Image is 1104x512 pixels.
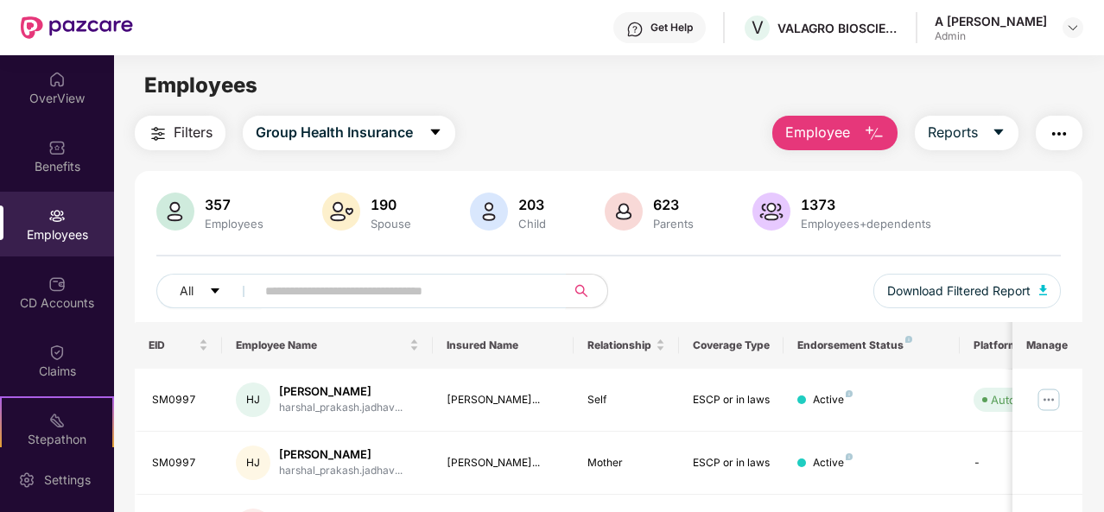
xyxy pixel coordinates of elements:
img: svg+xml;base64,PHN2ZyBpZD0iSGVscC0zMngzMiIgeG1sbnM9Imh0dHA6Ly93d3cudzMub3JnLzIwMDAvc3ZnIiB3aWR0aD... [626,21,644,38]
img: svg+xml;base64,PHN2ZyBpZD0iQmVuZWZpdHMiIHhtbG5zPSJodHRwOi8vd3d3LnczLm9yZy8yMDAwL3N2ZyIgd2lkdGg9Ij... [48,139,66,156]
div: [PERSON_NAME] [279,383,403,400]
button: Download Filtered Report [873,274,1062,308]
div: VALAGRO BIOSCIENCES [777,20,898,36]
img: manageButton [1035,386,1063,414]
div: Settings [39,471,96,489]
img: New Pazcare Logo [21,16,133,39]
button: Group Health Insurancecaret-down [243,116,455,150]
div: Parents [650,217,697,231]
img: svg+xml;base64,PHN2ZyBpZD0iSG9tZSIgeG1sbnM9Imh0dHA6Ly93d3cudzMub3JnLzIwMDAvc3ZnIiB3aWR0aD0iMjAiIG... [48,71,66,88]
button: Employee [772,116,898,150]
div: 203 [515,196,549,213]
th: Insured Name [433,322,574,369]
div: Platform Status [974,338,1069,352]
div: 1373 [797,196,935,213]
span: Filters [174,122,213,143]
th: Manage [1012,322,1082,369]
img: svg+xml;base64,PHN2ZyB4bWxucz0iaHR0cDovL3d3dy53My5vcmcvMjAwMC9zdmciIHdpZHRoPSIyMSIgaGVpZ2h0PSIyMC... [48,412,66,429]
button: Reportscaret-down [915,116,1018,150]
img: svg+xml;base64,PHN2ZyB4bWxucz0iaHR0cDovL3d3dy53My5vcmcvMjAwMC9zdmciIHdpZHRoPSI4IiBoZWlnaHQ9IjgiIH... [905,336,912,343]
span: All [180,281,194,300]
img: svg+xml;base64,PHN2ZyB4bWxucz0iaHR0cDovL3d3dy53My5vcmcvMjAwMC9zdmciIHhtbG5zOnhsaW5rPSJodHRwOi8vd3... [864,123,885,144]
td: - [960,432,1082,495]
img: svg+xml;base64,PHN2ZyBpZD0iRHJvcGRvd24tMzJ4MzIiIHhtbG5zPSJodHRwOi8vd3d3LnczLm9yZy8yMDAwL3N2ZyIgd2... [1066,21,1080,35]
img: svg+xml;base64,PHN2ZyB4bWxucz0iaHR0cDovL3d3dy53My5vcmcvMjAwMC9zdmciIHhtbG5zOnhsaW5rPSJodHRwOi8vd3... [752,193,790,231]
img: svg+xml;base64,PHN2ZyBpZD0iQ0RfQWNjb3VudHMiIGRhdGEtbmFtZT0iQ0QgQWNjb3VudHMiIHhtbG5zPSJodHRwOi8vd3... [48,275,66,293]
div: 357 [201,196,267,213]
div: A [PERSON_NAME] [935,13,1047,29]
div: [PERSON_NAME]... [447,392,560,408]
div: Active [813,392,853,408]
div: SM0997 [152,392,209,408]
div: harshal_prakash.jadhav... [279,463,403,479]
div: 190 [367,196,415,213]
span: Reports [928,122,978,143]
div: Employees+dependents [797,217,935,231]
div: ESCP or in laws [693,455,771,471]
div: ESCP or in laws [693,392,771,408]
img: svg+xml;base64,PHN2ZyB4bWxucz0iaHR0cDovL3d3dy53My5vcmcvMjAwMC9zdmciIHhtbG5zOnhsaW5rPSJodHRwOi8vd3... [322,193,360,231]
span: Group Health Insurance [256,122,413,143]
div: Spouse [367,217,415,231]
span: search [565,284,599,298]
button: Allcaret-down [156,274,262,308]
span: caret-down [209,285,221,299]
img: svg+xml;base64,PHN2ZyBpZD0iU2V0dGluZy0yMHgyMCIgeG1sbnM9Imh0dHA6Ly93d3cudzMub3JnLzIwMDAvc3ZnIiB3aW... [18,471,35,489]
img: svg+xml;base64,PHN2ZyBpZD0iRW1wbG95ZWVzIiB4bWxucz0iaHR0cDovL3d3dy53My5vcmcvMjAwMC9zdmciIHdpZHRoPS... [48,207,66,224]
span: Employees [144,73,257,98]
span: EID [149,338,196,352]
img: svg+xml;base64,PHN2ZyB4bWxucz0iaHR0cDovL3d3dy53My5vcmcvMjAwMC9zdmciIHhtbG5zOnhsaW5rPSJodHRwOi8vd3... [156,193,194,231]
img: svg+xml;base64,PHN2ZyBpZD0iQ2xhaW0iIHhtbG5zPSJodHRwOi8vd3d3LnczLm9yZy8yMDAwL3N2ZyIgd2lkdGg9IjIwIi... [48,344,66,361]
span: Relationship [587,338,652,352]
img: svg+xml;base64,PHN2ZyB4bWxucz0iaHR0cDovL3d3dy53My5vcmcvMjAwMC9zdmciIHdpZHRoPSI4IiBoZWlnaHQ9IjgiIH... [846,453,853,460]
button: search [565,274,608,308]
span: V [752,17,764,38]
img: svg+xml;base64,PHN2ZyB4bWxucz0iaHR0cDovL3d3dy53My5vcmcvMjAwMC9zdmciIHdpZHRoPSI4IiBoZWlnaHQ9IjgiIH... [846,390,853,397]
img: svg+xml;base64,PHN2ZyB4bWxucz0iaHR0cDovL3d3dy53My5vcmcvMjAwMC9zdmciIHdpZHRoPSIyNCIgaGVpZ2h0PSIyNC... [148,123,168,144]
span: Download Filtered Report [887,281,1031,300]
div: Admin [935,29,1047,43]
th: Employee Name [222,322,433,369]
div: [PERSON_NAME]... [447,455,560,471]
div: Self [587,392,665,408]
div: Active [813,455,853,471]
img: svg+xml;base64,PHN2ZyB4bWxucz0iaHR0cDovL3d3dy53My5vcmcvMjAwMC9zdmciIHhtbG5zOnhsaW5rPSJodHRwOi8vd3... [1039,285,1048,295]
div: Child [515,217,549,231]
button: Filters [135,116,225,150]
div: Stepathon [2,431,112,448]
div: HJ [236,382,270,417]
div: Endorsement Status [797,338,945,352]
div: Employees [201,217,267,231]
div: harshal_prakash.jadhav... [279,400,403,416]
span: Employee Name [236,338,406,352]
div: SM0997 [152,455,209,471]
img: svg+xml;base64,PHN2ZyB4bWxucz0iaHR0cDovL3d3dy53My5vcmcvMjAwMC9zdmciIHdpZHRoPSIyNCIgaGVpZ2h0PSIyNC... [1049,123,1069,144]
div: Auto Verified [991,391,1060,408]
span: Employee [785,122,850,143]
th: Relationship [574,322,679,369]
div: 623 [650,196,697,213]
div: [PERSON_NAME] [279,446,403,463]
img: svg+xml;base64,PHN2ZyB4bWxucz0iaHR0cDovL3d3dy53My5vcmcvMjAwMC9zdmciIHhtbG5zOnhsaW5rPSJodHRwOi8vd3... [470,193,508,231]
div: Mother [587,455,665,471]
img: svg+xml;base64,PHN2ZyB4bWxucz0iaHR0cDovL3d3dy53My5vcmcvMjAwMC9zdmciIHhtbG5zOnhsaW5rPSJodHRwOi8vd3... [605,193,643,231]
span: caret-down [428,125,442,141]
span: caret-down [992,125,1006,141]
th: EID [135,322,223,369]
th: Coverage Type [679,322,784,369]
div: Get Help [650,21,693,35]
div: HJ [236,446,270,480]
